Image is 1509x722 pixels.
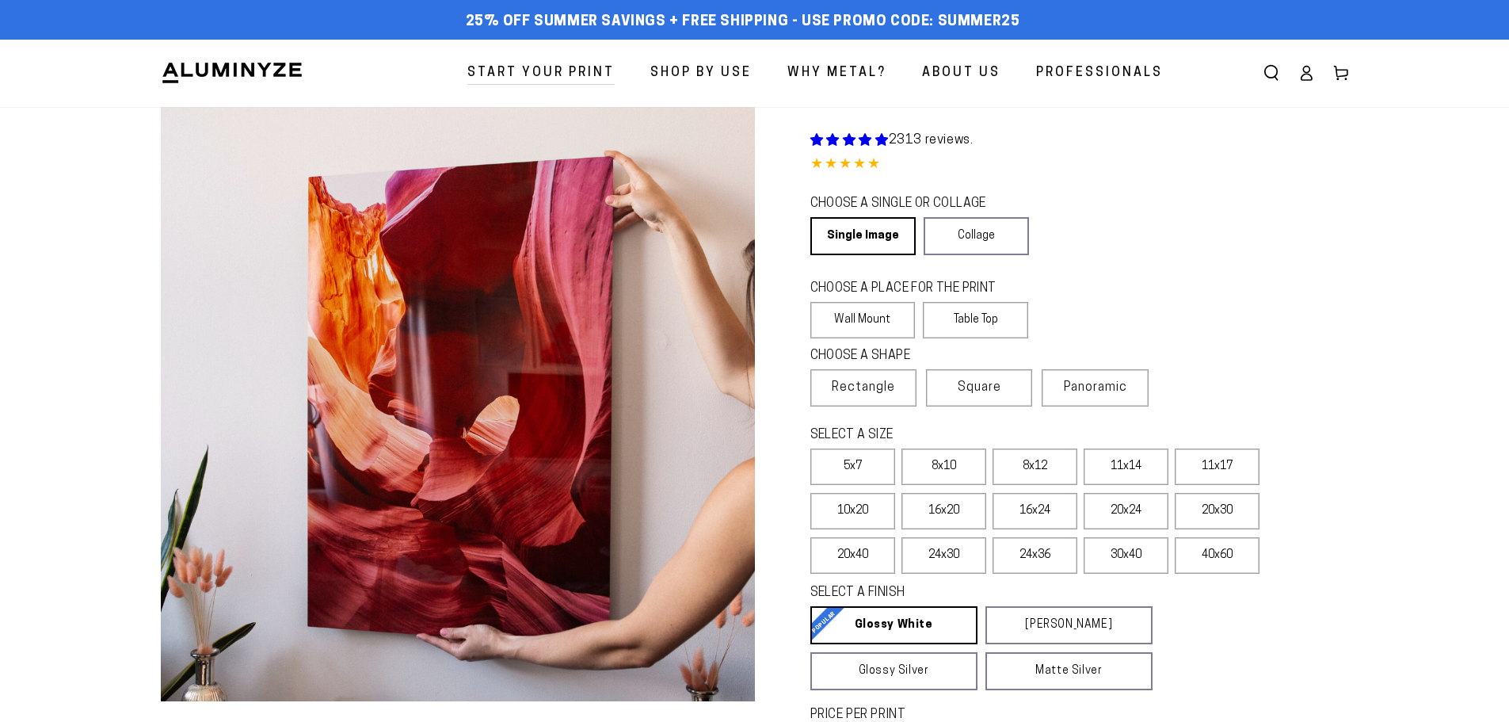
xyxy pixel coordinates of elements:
span: Why Metal? [787,62,886,85]
label: 30x40 [1084,537,1168,574]
label: 24x30 [901,537,986,574]
a: Single Image [810,217,916,255]
a: Professionals [1024,52,1175,94]
a: About Us [910,52,1012,94]
a: Matte Silver [985,652,1153,690]
img: Aluminyze [161,61,303,85]
a: Start Your Print [455,52,627,94]
span: Professionals [1036,62,1163,85]
label: Table Top [923,302,1028,338]
a: Why Metal? [775,52,898,94]
label: 20x24 [1084,493,1168,529]
label: 20x40 [810,537,895,574]
legend: CHOOSE A SHAPE [810,347,1016,365]
span: About Us [922,62,1000,85]
a: Glossy White [810,606,977,644]
label: 11x14 [1084,449,1168,485]
span: Square [958,378,1001,397]
span: Start Your Print [467,62,615,85]
legend: SELECT A FINISH [810,584,1115,602]
label: 16x20 [901,493,986,529]
a: [PERSON_NAME] [985,606,1153,644]
label: Wall Mount [810,302,916,338]
label: 8x12 [993,449,1077,485]
label: 5x7 [810,449,895,485]
label: 16x24 [993,493,1077,529]
span: Shop By Use [650,62,752,85]
label: 20x30 [1175,493,1259,529]
label: 10x20 [810,493,895,529]
span: 25% off Summer Savings + Free Shipping - Use Promo Code: SUMMER25 [466,13,1020,31]
label: 8x10 [901,449,986,485]
legend: CHOOSE A PLACE FOR THE PRINT [810,280,1014,298]
a: Glossy Silver [810,652,977,690]
summary: Search our site [1254,55,1289,90]
label: 40x60 [1175,537,1259,574]
div: 4.85 out of 5.0 stars [810,154,1349,177]
label: 24x36 [993,537,1077,574]
legend: SELECT A SIZE [810,426,1127,445]
legend: CHOOSE A SINGLE OR COLLAGE [810,195,1015,213]
a: Shop By Use [638,52,764,94]
span: Rectangle [832,378,895,397]
span: Panoramic [1064,381,1127,394]
label: 11x17 [1175,449,1259,485]
a: Collage [924,217,1029,255]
